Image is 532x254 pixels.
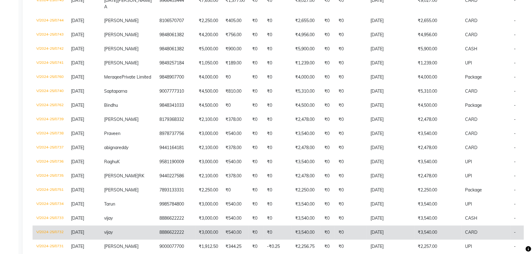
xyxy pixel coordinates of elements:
td: [DATE] [367,197,414,211]
td: 8978737756 [156,127,195,141]
td: ₹3,000.00 [195,197,222,211]
td: ₹3,000.00 [195,211,222,225]
span: CASH [465,215,477,221]
td: ₹0 [248,225,263,240]
span: vijay [104,215,113,221]
td: ₹0 [248,70,263,84]
span: - [514,46,516,52]
span: CARD [465,117,477,122]
td: ₹0 [335,211,367,225]
td: ₹3,000.00 [195,155,222,169]
td: ₹4,200.00 [195,28,222,42]
td: 9848061382 [156,42,195,56]
span: Package [465,102,482,108]
td: [DATE] [367,70,414,84]
span: CARD [465,32,477,37]
td: ₹0 [263,169,291,183]
td: ₹2,655.00 [414,14,461,28]
td: ₹1,239.00 [291,56,321,70]
td: ₹0 [248,211,263,225]
td: ₹0 [335,225,367,240]
td: ₹0 [248,141,263,155]
td: ₹0 [321,197,335,211]
td: ₹756.00 [222,28,248,42]
td: ₹3,540.00 [291,127,321,141]
td: V/2024-25/0740 [33,84,67,98]
span: - [514,201,516,207]
span: [DATE] [71,102,84,108]
td: V/2024-25/0736 [33,155,67,169]
span: CARD [465,18,477,23]
td: V/2024-25/0762 [33,98,67,113]
td: ₹0 [248,42,263,56]
td: V/2024-25/0737 [33,141,67,155]
span: Package [465,74,482,80]
span: Tarun [104,201,115,207]
td: ₹0 [263,14,291,28]
span: CARD [465,88,477,94]
td: ₹0 [263,56,291,70]
td: ₹2,250.00 [195,14,222,28]
td: ₹2,478.00 [291,113,321,127]
td: ₹3,000.00 [195,127,222,141]
td: ₹0 [248,197,263,211]
td: ₹3,540.00 [291,197,321,211]
td: ₹4,500.00 [195,98,222,113]
td: ₹0 [321,225,335,240]
td: ₹0 [321,127,335,141]
td: ₹0 [248,155,263,169]
td: ₹0 [248,113,263,127]
td: ₹0 [335,28,367,42]
span: Meraqee [104,74,122,80]
td: ₹0 [335,155,367,169]
td: ₹3,540.00 [414,127,461,141]
td: ₹2,478.00 [414,113,461,127]
td: ₹2,478.00 [291,169,321,183]
span: K [117,159,120,164]
span: [PERSON_NAME] [104,117,139,122]
td: ₹1,239.00 [414,56,461,70]
td: ₹1,050.00 [195,56,222,70]
td: V/2024-25/0751 [33,183,67,197]
span: - [514,117,516,122]
td: [DATE] [367,183,414,197]
td: ₹0 [321,42,335,56]
td: [DATE] [367,14,414,28]
td: ₹0 [321,70,335,84]
td: ₹0 [222,70,248,84]
span: [PERSON_NAME] [104,32,139,37]
td: ₹900.00 [222,42,248,56]
td: ₹378.00 [222,113,248,127]
td: 9007777310 [156,84,195,98]
td: ₹0 [263,225,291,240]
span: [DATE] [71,159,84,164]
td: ₹0 [248,56,263,70]
td: ₹0 [321,14,335,28]
span: [DATE] [71,244,84,249]
td: 7893133331 [156,183,195,197]
td: ₹0 [321,141,335,155]
span: [DATE] [71,74,84,80]
span: [DATE] [71,60,84,66]
td: V/2024-25/0744 [33,14,67,28]
td: ₹0 [321,155,335,169]
td: ₹0 [263,183,291,197]
td: ₹0 [321,169,335,183]
td: ₹3,540.00 [414,211,461,225]
td: 9581190009 [156,155,195,169]
td: ₹3,000.00 [195,225,222,240]
td: ₹2,250.00 [291,183,321,197]
span: [DATE] [71,88,84,94]
td: [DATE] [367,127,414,141]
td: ₹0 [263,127,291,141]
span: CARD [465,229,477,235]
span: - [514,60,516,66]
span: - [514,32,516,37]
td: V/2024-25/0734 [33,197,67,211]
span: [DATE] [71,215,84,221]
td: ₹0 [335,141,367,155]
td: 8179368332 [156,113,195,127]
td: ₹3,540.00 [291,211,321,225]
td: [DATE] [367,98,414,113]
span: [DATE] [71,187,84,193]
